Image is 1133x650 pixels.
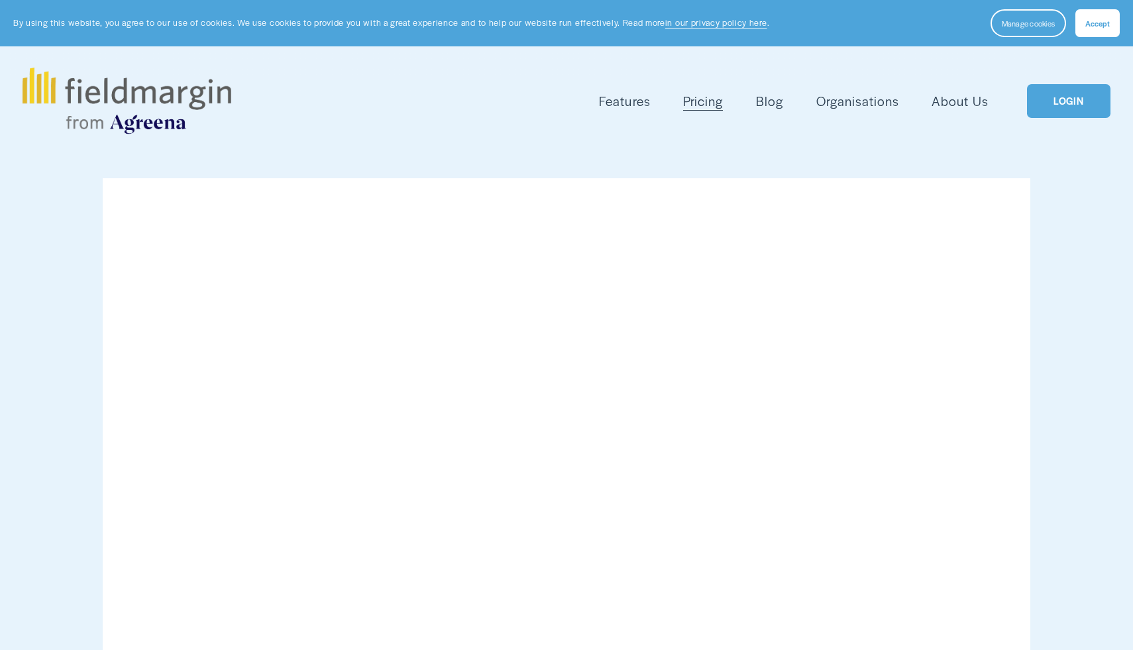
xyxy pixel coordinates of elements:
a: folder dropdown [599,90,650,112]
button: Accept [1075,9,1120,37]
a: LOGIN [1027,84,1110,118]
img: fieldmargin.com [23,68,231,134]
a: Pricing [683,90,723,112]
a: in our privacy policy here [665,17,767,28]
a: Organisations [816,90,899,112]
span: Features [599,91,650,111]
a: Blog [756,90,783,112]
a: About Us [932,90,988,112]
button: Manage cookies [991,9,1066,37]
span: Manage cookies [1002,18,1055,28]
span: Accept [1085,18,1110,28]
p: By using this website, you agree to our use of cookies. We use cookies to provide you with a grea... [13,17,769,29]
